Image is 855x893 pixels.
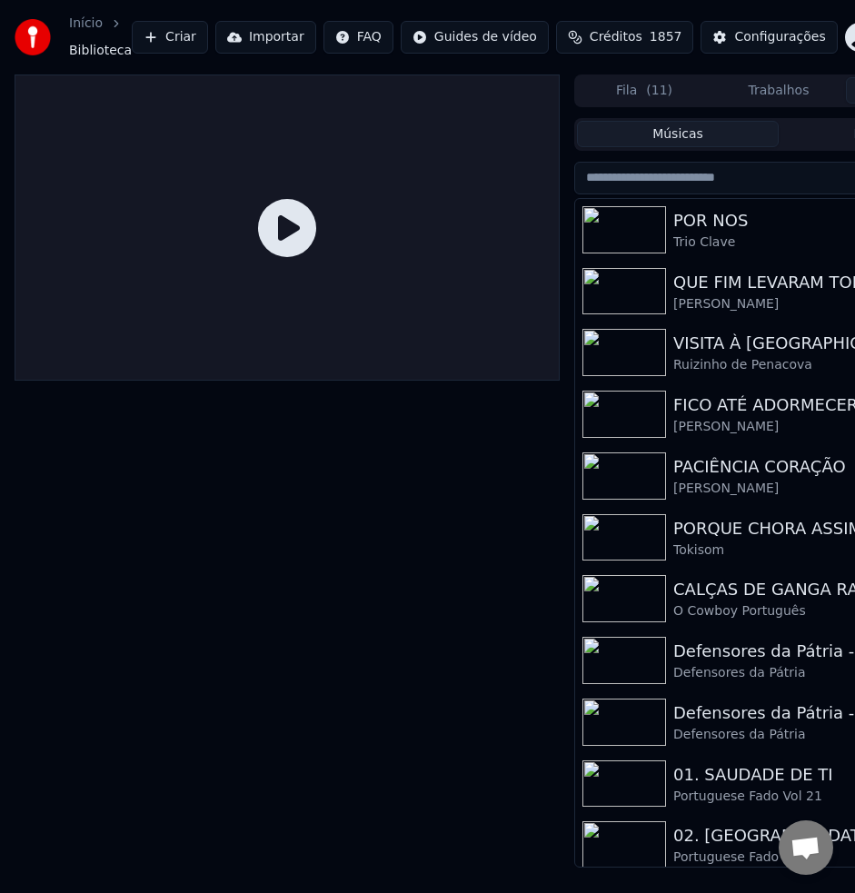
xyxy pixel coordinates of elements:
[15,19,51,55] img: youka
[711,77,846,104] button: Trabalhos
[69,42,132,60] span: Biblioteca
[215,21,316,54] button: Importar
[779,820,833,875] a: Open chat
[590,28,642,46] span: Créditos
[646,82,672,100] span: ( 11 )
[734,28,825,46] div: Configurações
[401,21,549,54] button: Guides de vídeo
[323,21,393,54] button: FAQ
[701,21,837,54] button: Configurações
[132,21,208,54] button: Criar
[69,15,103,33] a: Início
[69,15,132,60] nav: breadcrumb
[577,121,779,147] button: Músicas
[556,21,694,54] button: Créditos1857
[650,28,682,46] span: 1857
[577,77,711,104] button: Fila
